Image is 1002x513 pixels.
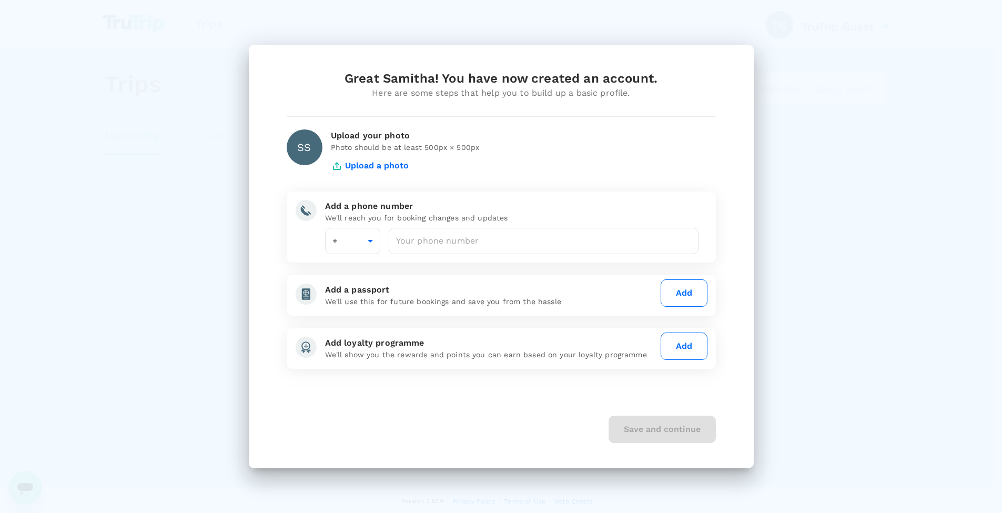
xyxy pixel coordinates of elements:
[325,228,380,254] div: +
[325,200,699,213] div: Add a phone number
[287,129,322,165] div: SS
[325,213,699,223] p: We'll reach you for booking changes and updates
[325,337,656,349] div: Add loyalty programme
[661,279,707,307] button: Add
[295,200,317,221] img: add-phone-number
[331,142,716,153] p: Photo should be at least 500px × 500px
[331,129,716,142] div: Upload your photo
[331,153,409,179] button: Upload a photo
[332,236,338,246] span: +
[295,284,317,305] img: add-passport
[287,70,716,87] div: Great Samitha! You have now created an account.
[325,296,656,307] p: We'll use this for future bookings and save you from the hassle
[389,228,699,254] input: Your phone number
[287,87,716,99] div: Here are some steps that help you to build up a basic profile.
[295,337,317,358] img: add-loyalty
[661,333,707,360] button: Add
[325,284,656,296] div: Add a passport
[325,349,656,360] p: We'll show you the rewards and points you can earn based on your loyalty programme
